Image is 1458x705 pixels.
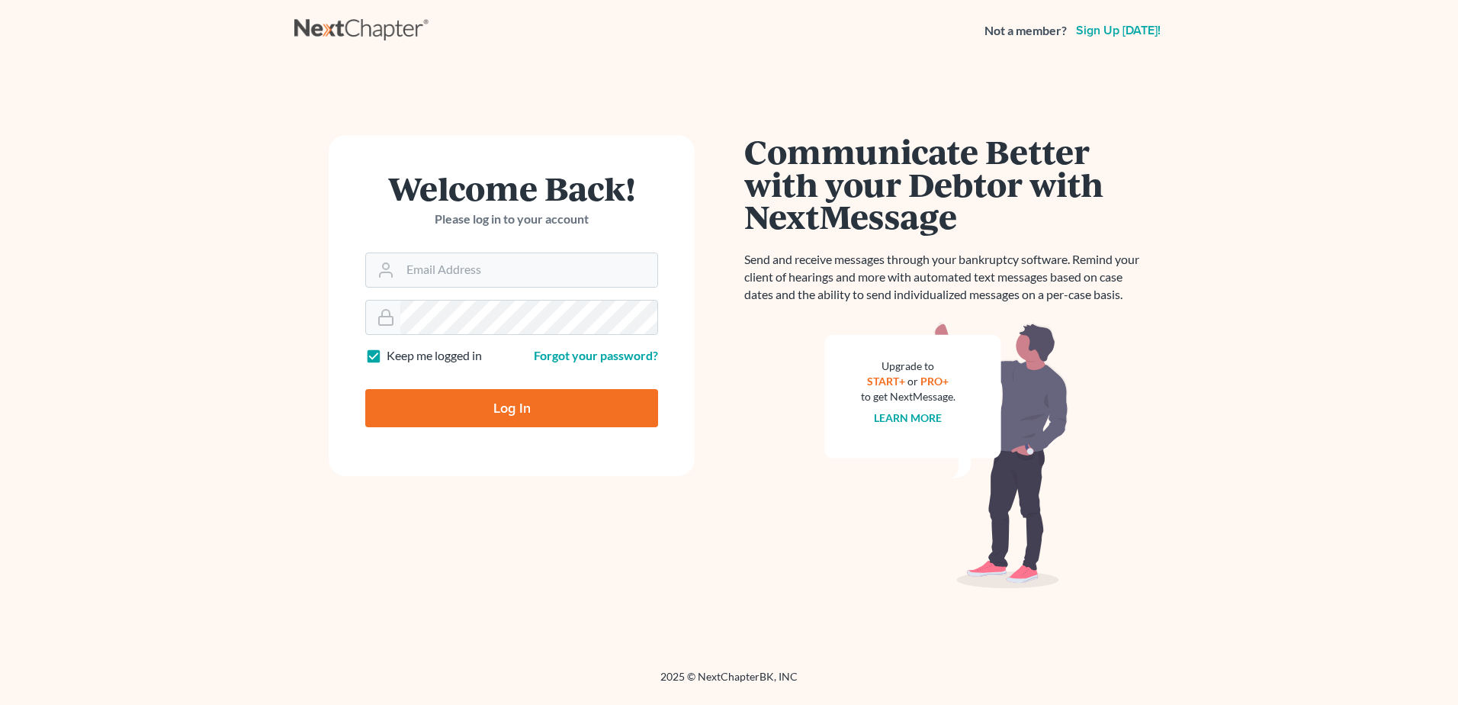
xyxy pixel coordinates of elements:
[908,375,919,388] span: or
[744,251,1148,304] p: Send and receive messages through your bankruptcy software. Remind your client of hearings and mo...
[824,322,1068,589] img: nextmessage_bg-59042aed3d76b12b5cd301f8e5b87938c9018125f34e5fa2b7a6b67550977c72.svg
[1073,24,1164,37] a: Sign up [DATE]!
[534,348,658,362] a: Forgot your password?
[365,389,658,427] input: Log In
[365,211,658,228] p: Please log in to your account
[294,669,1164,697] div: 2025 © NextChapterBK, INC
[387,347,482,365] label: Keep me logged in
[744,135,1148,233] h1: Communicate Better with your Debtor with NextMessage
[875,411,943,424] a: Learn more
[365,172,658,204] h1: Welcome Back!
[984,22,1067,40] strong: Not a member?
[861,389,955,404] div: to get NextMessage.
[868,375,906,388] a: START+
[861,359,955,374] div: Upgrade to
[400,253,657,287] input: Email Address
[921,375,949,388] a: PRO+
